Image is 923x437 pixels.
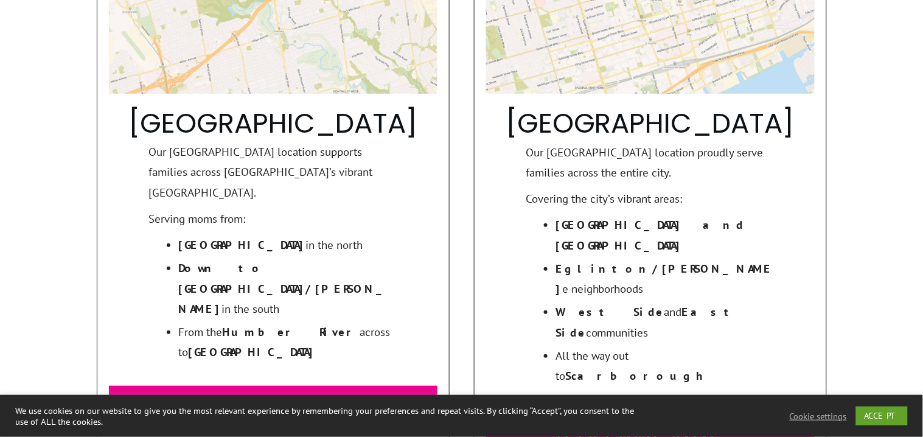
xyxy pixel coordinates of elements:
li: in the south [178,258,397,322]
h2: [GEOGRAPHIC_DATA] [110,107,437,141]
li: e neighborhoods [556,259,775,302]
li: All the way out to [556,346,775,386]
li: in the north [178,235,397,258]
strong: East Side [556,304,738,339]
strong: Eglinton/[PERSON_NAME] [556,261,773,296]
h2: [GEOGRAPHIC_DATA] [487,107,814,141]
li: From the across to [178,322,397,366]
p: Our [GEOGRAPHIC_DATA] location supports families across [GEOGRAPHIC_DATA]’s vibrant [GEOGRAPHIC_D... [149,142,397,209]
strong: Down to [GEOGRAPHIC_DATA]/[PERSON_NAME] [178,260,389,316]
strong: Scarborough [565,368,703,383]
li: and communities [556,302,775,346]
p: Covering the city’s vibrant areas: [526,189,775,215]
a: ACCEPT [856,407,908,425]
a: Cookie settings [790,411,847,422]
strong: [GEOGRAPHIC_DATA] [178,237,305,252]
div: We use cookies on our website to give you the most relevant experience by remembering your prefer... [15,405,640,427]
a: Join Us in [GEOGRAPHIC_DATA] [109,386,437,436]
p: Serving moms from: [149,209,397,235]
strong: [GEOGRAPHIC_DATA] and [GEOGRAPHIC_DATA] [556,217,745,252]
strong: West Side [556,304,664,319]
strong: Humber River [222,324,360,339]
strong: [GEOGRAPHIC_DATA] [188,344,315,359]
p: Our [GEOGRAPHIC_DATA] location proudly serve families across the entire city. [526,142,775,189]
